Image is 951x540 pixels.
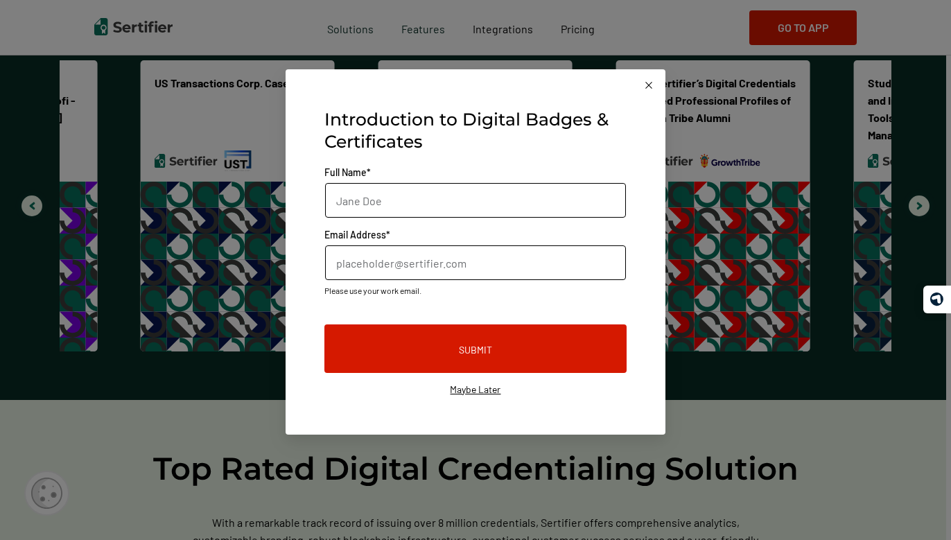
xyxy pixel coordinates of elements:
[324,324,627,373] button: Submit
[324,284,627,297] span: Please use your work email.
[324,166,627,179] span: Full Name*
[324,229,627,241] span: Email Address*
[324,383,627,396] span: Maybe Later
[324,108,627,153] span: Introduction to Digital Badges & Certificates
[325,245,627,280] input: placeholder@sertifier.com
[459,344,492,356] span: Submit
[632,69,665,103] button: Close this dialog
[325,183,627,218] input: Jane Doe
[882,473,951,540] iframe: Chat Widget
